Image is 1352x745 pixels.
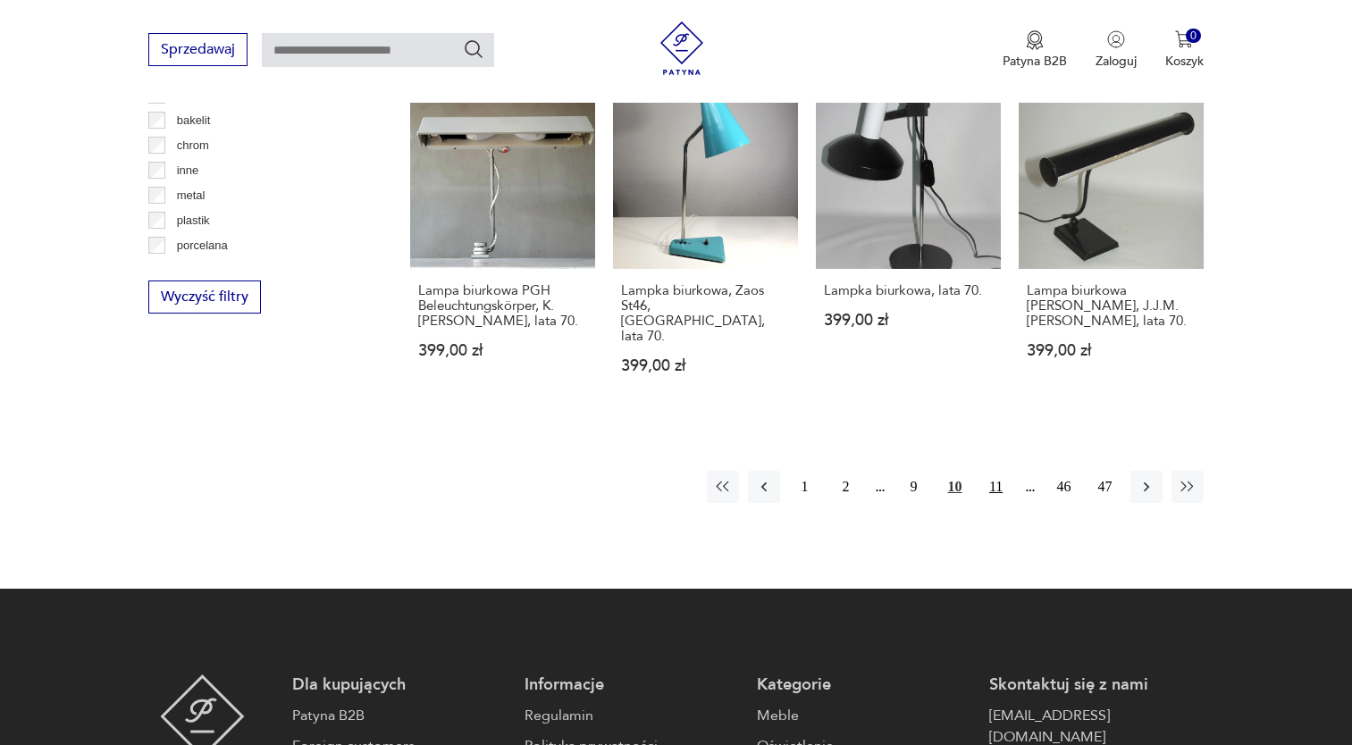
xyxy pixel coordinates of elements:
button: Wyczyść filtry [148,280,261,314]
button: 9 [898,471,930,503]
p: 399,00 zł [824,313,993,328]
p: chrom [177,136,209,155]
p: Informacje [525,674,739,696]
p: bakelit [177,111,211,130]
img: Ikona medalu [1026,30,1044,50]
a: Patyna B2B [292,705,507,726]
p: 399,00 zł [418,343,587,358]
p: Kategorie [757,674,971,696]
a: Lampa biurkowa PGH Beleuchtungskörper, K. Musinowski, lata 70.Lampa biurkowa PGH Beleuchtungskörp... [410,84,595,408]
p: metal [177,186,206,205]
button: 10 [939,471,971,503]
a: Sprzedawaj [148,45,248,57]
a: Meble [757,705,971,726]
img: Ikonka użytkownika [1107,30,1125,48]
h3: Lampka biurkowa, Zaos St46, [GEOGRAPHIC_DATA], lata 70. [621,283,790,344]
img: Ikona koszyka [1175,30,1193,48]
button: 46 [1048,471,1080,503]
h3: Lampka biurkowa, lata 70. [824,283,993,298]
button: 11 [980,471,1012,503]
a: Lampa biurkowa ANVIA, J.J.M. Hoogervorst, lata 70.Lampa biurkowa [PERSON_NAME], J.J.M. [PERSON_NA... [1019,84,1204,408]
h3: Lampa biurkowa [PERSON_NAME], J.J.M. [PERSON_NAME], lata 70. [1027,283,1196,329]
button: 2 [830,471,862,503]
a: Regulamin [525,705,739,726]
button: Zaloguj [1096,30,1137,70]
button: 0Koszyk [1165,30,1204,70]
a: Lampka biurkowa, Zaos St46, Polska, lata 70.Lampka biurkowa, Zaos St46, [GEOGRAPHIC_DATA], lata 7... [613,84,798,408]
p: Zaloguj [1096,53,1137,70]
button: Sprzedawaj [148,33,248,66]
a: Ikona medaluPatyna B2B [1003,30,1067,70]
p: plastik [177,211,210,230]
h3: Lampa biurkowa PGH Beleuchtungskörper, K. [PERSON_NAME], lata 70. [418,283,587,329]
p: Koszyk [1165,53,1204,70]
button: Szukaj [463,38,484,60]
a: Lampka biurkowa, lata 70.Lampka biurkowa, lata 70.399,00 zł [816,84,1001,408]
p: 399,00 zł [621,358,790,373]
p: 399,00 zł [1027,343,1196,358]
div: 0 [1186,29,1201,44]
p: Skontaktuj się z nami [989,674,1204,696]
button: Patyna B2B [1003,30,1067,70]
p: porcelana [177,236,228,255]
p: Patyna B2B [1003,53,1067,70]
p: porcelit [177,261,214,280]
p: inne [177,161,199,180]
button: 47 [1089,471,1121,503]
p: Dla kupujących [292,674,507,696]
button: 1 [789,471,821,503]
img: Patyna - sklep z meblami i dekoracjami vintage [655,21,709,75]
